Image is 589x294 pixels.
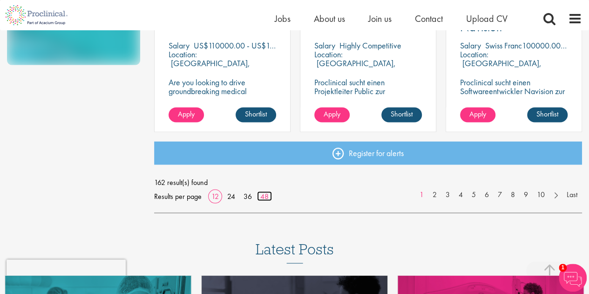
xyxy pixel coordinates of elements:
a: Apply [314,107,350,122]
a: Join us [368,13,392,25]
a: 9 [519,189,533,200]
p: [GEOGRAPHIC_DATA], [GEOGRAPHIC_DATA] [460,58,542,77]
span: Apply [324,109,340,119]
span: 162 result(s) found [154,175,582,189]
span: Salary [460,40,481,51]
img: Chatbot [559,264,587,292]
a: 7 [493,189,507,200]
a: 4 [454,189,467,200]
p: US$110000.00 - US$130000.00 per annum [194,40,339,51]
span: Location: [314,49,343,60]
p: Proclinical sucht einen Softwareentwickler Navision zur dauerhaften Verstärkung des Teams unseres... [460,78,568,122]
a: Software Developer Navision [460,10,568,33]
a: Jobs [275,13,291,25]
span: Location: [169,49,197,60]
a: 2 [428,189,441,200]
a: 1 [415,189,428,200]
span: Apply [178,109,195,119]
a: Upload CV [466,13,508,25]
p: [GEOGRAPHIC_DATA], [GEOGRAPHIC_DATA] [169,58,250,77]
a: Shortlist [527,107,568,122]
iframe: reCAPTCHA [7,260,126,287]
p: Are you looking to drive groundbreaking medical research and make a real impact-join our client a... [169,78,276,131]
a: Apply [169,107,204,122]
a: About us [314,13,345,25]
a: 36 [240,191,255,201]
a: Contact [415,13,443,25]
a: Register for alerts [154,141,582,164]
a: 48 [257,191,272,201]
a: Shortlist [236,107,276,122]
a: 12 [208,191,222,201]
a: 3 [441,189,454,200]
span: Apply [469,109,486,119]
span: Salary [169,40,190,51]
a: 5 [467,189,481,200]
a: Apply [460,107,495,122]
p: Proclinical sucht einen Projektleiter Public zur dauerhaften Verstärkung des Teams unseres Kunden... [314,78,422,122]
a: 24 [224,191,238,201]
span: 1 [559,264,567,272]
a: Shortlist [381,107,422,122]
a: 8 [506,189,520,200]
p: [GEOGRAPHIC_DATA], [GEOGRAPHIC_DATA] [314,58,396,77]
a: 6 [480,189,494,200]
h3: Latest Posts [256,241,334,263]
a: Last [562,189,582,200]
a: 10 [532,189,549,200]
p: Highly Competitive [339,40,401,51]
span: Results per page [154,189,202,203]
span: Location: [460,49,488,60]
span: Salary [314,40,335,51]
